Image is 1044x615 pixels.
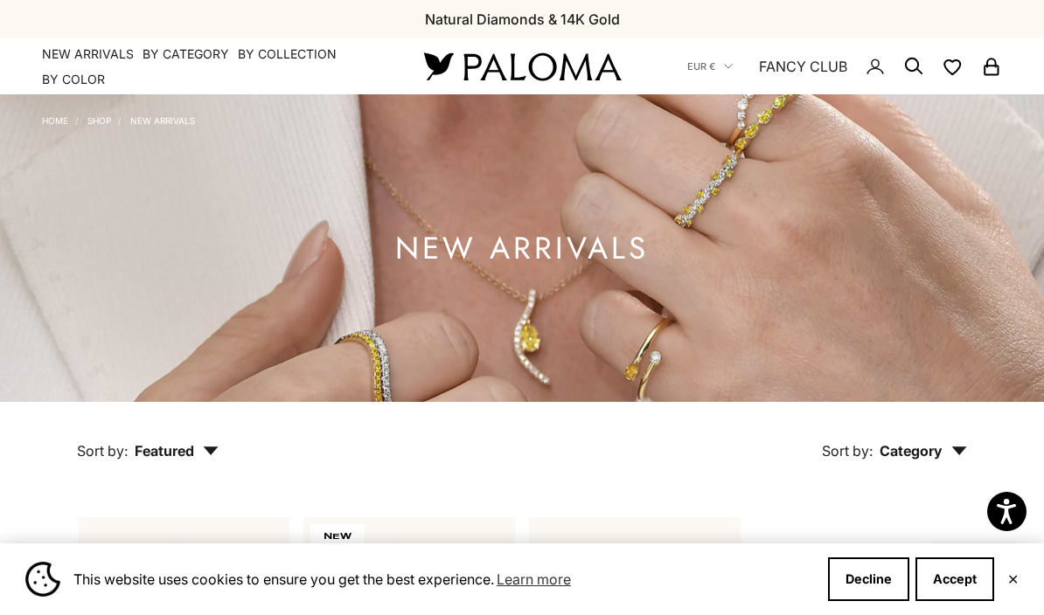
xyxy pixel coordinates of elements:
img: Cookie banner [25,562,60,597]
nav: Primary navigation [42,45,382,88]
span: EUR € [687,59,715,74]
button: EUR € [687,59,733,74]
nav: Breadcrumb [42,112,195,126]
span: Featured [135,442,219,460]
a: Shop [87,115,111,126]
button: Close [1007,574,1019,584]
button: Decline [828,557,909,601]
span: Sort by: [822,442,873,460]
button: Sort by: Featured [37,402,259,475]
span: This website uses cookies to ensure you get the best experience. [73,566,814,592]
a: FANCY CLUB [759,55,847,78]
button: Sort by: Category [782,402,1007,475]
span: Category [880,442,967,460]
span: NEW [310,524,365,549]
a: NEW ARRIVALS [42,45,134,63]
summary: By Color [42,71,105,88]
h1: NEW ARRIVALS [395,238,649,259]
button: Accept [915,557,994,601]
a: Home [42,115,68,126]
summary: By Collection [238,45,337,63]
nav: Secondary navigation [687,38,1002,94]
p: Natural Diamonds & 14K Gold [425,8,620,31]
span: Sort by: [77,442,128,460]
a: NEW ARRIVALS [130,115,195,126]
a: Learn more [494,566,574,592]
summary: By Category [143,45,229,63]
